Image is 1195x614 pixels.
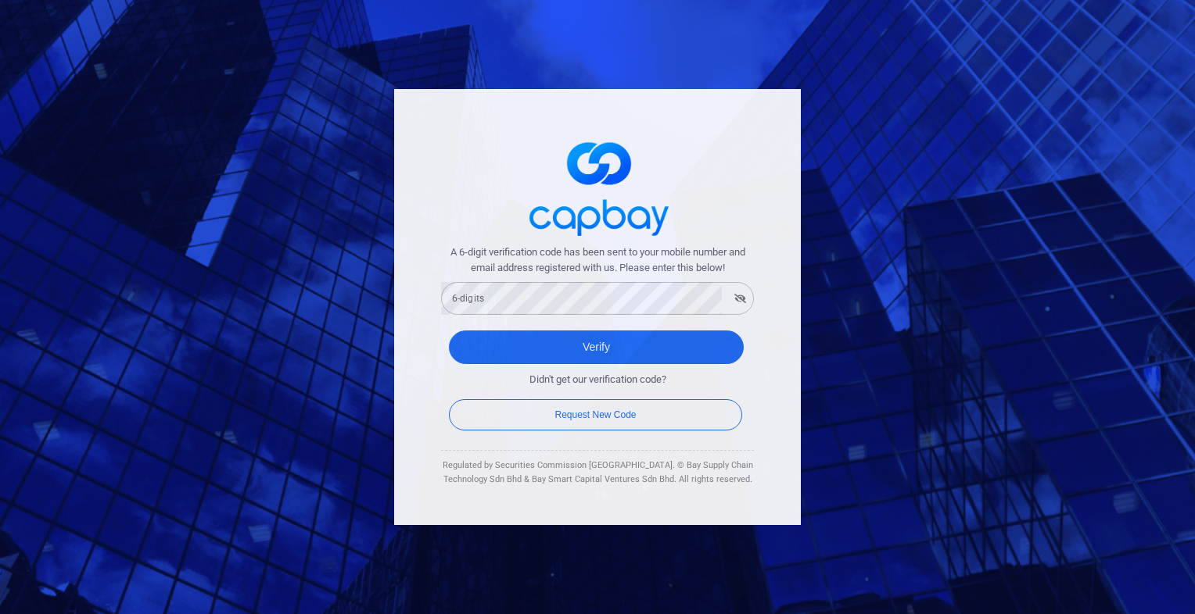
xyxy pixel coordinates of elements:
[519,128,676,245] img: logo
[441,459,754,486] div: Regulated by Securities Commission [GEOGRAPHIC_DATA]. © Bay Supply Chain Technology Sdn Bhd & Bay...
[449,399,742,430] button: Request New Code
[441,245,754,277] span: A 6-digit verification code has been sent to your mobile number and email address registered with...
[529,372,666,388] span: Didn't get our verification code?
[449,330,744,364] button: Verify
